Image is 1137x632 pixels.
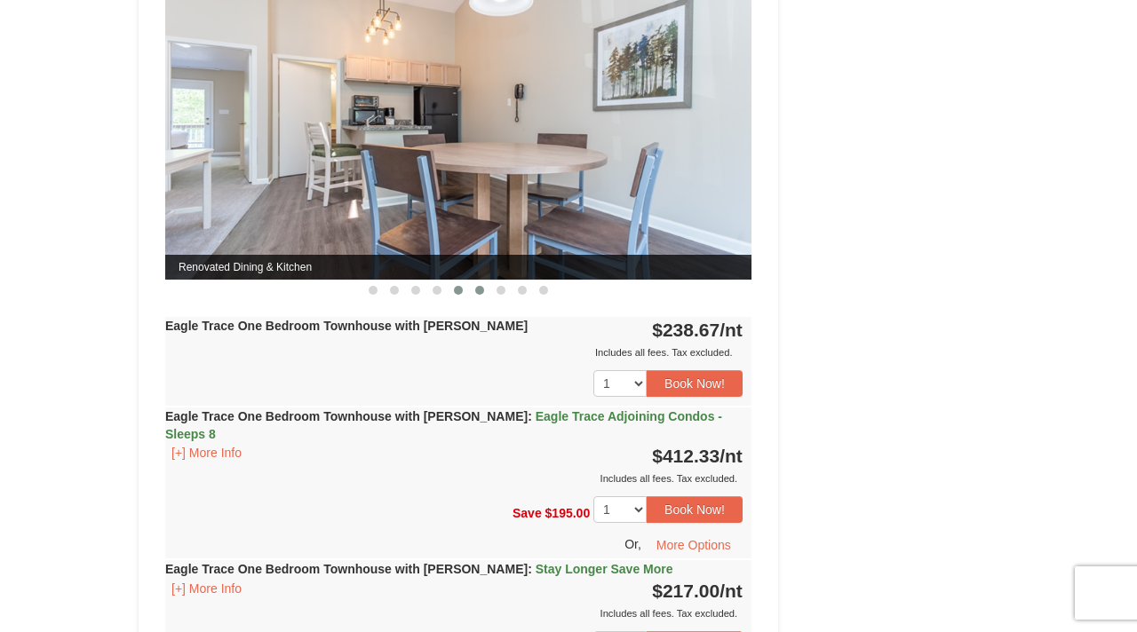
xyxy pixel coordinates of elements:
[165,344,743,361] div: Includes all fees. Tax excluded.
[720,320,743,340] span: /nt
[647,370,743,397] button: Book Now!
[545,506,591,520] span: $195.00
[165,443,248,462] button: [+] More Info
[165,409,722,441] strong: Eagle Trace One Bedroom Townhouse with [PERSON_NAME]
[165,562,673,576] strong: Eagle Trace One Bedroom Townhouse with [PERSON_NAME]
[647,496,743,523] button: Book Now!
[624,537,641,551] span: Or,
[165,319,528,333] strong: Eagle Trace One Bedroom Townhouse with [PERSON_NAME]
[165,604,743,622] div: Includes all fees. Tax excluded.
[652,320,743,340] strong: $238.67
[720,581,743,601] span: /nt
[652,581,720,601] span: $217.00
[528,409,532,423] span: :
[165,255,751,280] span: Renovated Dining & Kitchen
[165,470,743,487] div: Includes all fees. Tax excluded.
[165,409,722,441] span: Eagle Trace Adjoining Condos - Sleeps 8
[652,446,720,466] span: $412.33
[528,562,532,576] span: :
[645,532,743,558] button: More Options
[720,446,743,466] span: /nt
[536,562,673,576] span: Stay Longer Save More
[513,506,542,520] span: Save
[165,579,248,598] button: [+] More Info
